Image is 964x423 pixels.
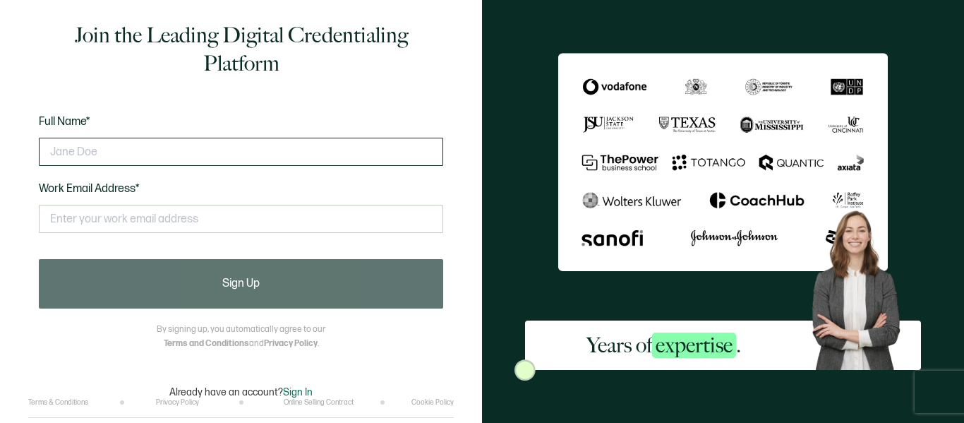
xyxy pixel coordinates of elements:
[156,398,199,407] a: Privacy Policy
[169,386,313,398] p: Already have an account?
[164,338,249,349] a: Terms and Conditions
[284,398,354,407] a: Online Selling Contract
[558,53,888,270] img: Sertifier Signup - Years of <span class="strong-h">expertise</span>.
[39,259,443,309] button: Sign Up
[652,333,736,358] span: expertise
[39,182,140,196] span: Work Email Address*
[39,205,443,233] input: Enter your work email address
[411,398,454,407] a: Cookie Policy
[39,115,90,129] span: Full Name*
[222,278,260,290] span: Sign Up
[39,138,443,166] input: Jane Doe
[586,331,741,359] h2: Years of .
[514,359,536,381] img: Sertifier Signup
[157,323,325,351] p: By signing up, you automatically agree to our and .
[802,203,921,369] img: Sertifier Signup - Years of <span class="strong-h">expertise</span>. Hero
[283,386,313,398] span: Sign In
[264,338,318,349] a: Privacy Policy
[39,21,443,78] h1: Join the Leading Digital Credentialing Platform
[28,398,88,407] a: Terms & Conditions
